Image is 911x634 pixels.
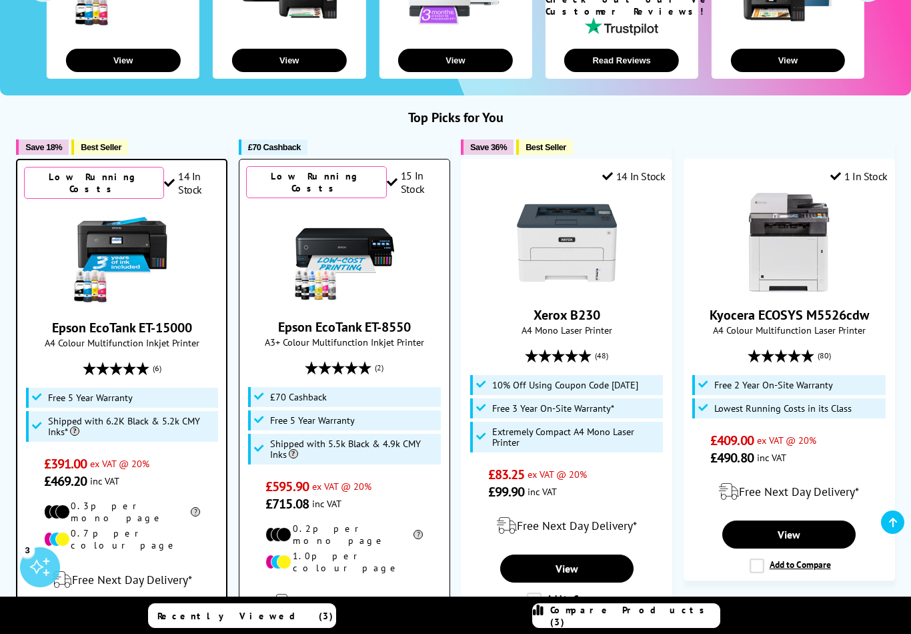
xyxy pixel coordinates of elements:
span: Free 3 Year On-Site Warranty* [492,403,614,414]
a: Epson EcoTank ET-15000 [52,319,192,336]
button: View [66,49,181,72]
li: 0.3p per mono page [44,500,201,524]
span: Best Seller [81,142,121,152]
span: A4 Colour Multifunction Laser Printer [691,324,888,336]
span: £409.00 [710,432,754,449]
div: modal_delivery [468,507,665,545]
span: A3+ Colour Multifunction Inkjet Printer [246,336,443,348]
label: Add to Compare [527,593,608,607]
a: Kyocera ECOSYS M5526cdw [739,282,839,296]
a: Epson EcoTank ET-15000 [72,295,172,308]
button: Best Seller [516,139,573,155]
span: inc VAT [757,451,786,464]
a: Epson EcoTank ET-8550 [294,294,394,308]
span: £83.25 [488,466,525,483]
span: £391.00 [44,455,87,472]
span: Best Seller [526,142,566,152]
span: inc VAT [528,485,557,498]
span: ex VAT @ 20% [312,480,371,493]
span: A4 Colour Multifunction Inkjet Printer [24,336,219,349]
div: 14 In Stock [602,170,665,183]
span: Shipped with 6.2K Black & 5.2k CMY Inks* [48,416,214,437]
li: 0.2p per mono page [265,523,423,547]
a: View [722,521,856,549]
div: Low Running Costs [24,167,164,199]
span: Extremely Compact A4 Mono Laser Printer [492,426,660,448]
div: modal_delivery [24,561,219,599]
span: Free 5 Year Warranty [270,415,355,426]
a: View [500,555,634,583]
span: ex VAT @ 20% [90,457,149,470]
div: modal_delivery [246,584,443,621]
span: Shipped with 5.5k Black & 4.9k CMY Inks [270,438,437,460]
span: (80) [818,343,831,368]
span: A4 Mono Laser Printer [468,324,665,336]
span: Save 36% [470,142,507,152]
span: (2) [375,355,383,380]
button: Save 36% [461,139,514,155]
a: Compare Products (3) [532,603,720,628]
span: £99.90 [488,483,525,501]
a: Kyocera ECOSYS M5526cdw [710,306,869,324]
button: £70 Cashback [239,139,307,155]
span: inc VAT [312,497,341,510]
span: £490.80 [710,449,754,466]
span: £469.20 [44,472,87,490]
span: ex VAT @ 20% [528,468,587,481]
a: Xerox B230 [517,282,617,296]
button: Save 18% [16,139,69,155]
span: £595.90 [265,478,309,495]
a: Epson EcoTank ET-8550 [278,318,411,336]
span: £715.08 [265,495,309,513]
li: 0.7p per colour page [44,527,201,551]
div: Low Running Costs [246,166,387,198]
span: £70 Cashback [248,142,301,152]
span: Lowest Running Costs in its Class [714,403,852,414]
div: 14 In Stock [164,170,219,196]
span: inc VAT [90,474,119,487]
span: (48) [595,343,608,368]
span: Recently Viewed (3) [157,610,333,622]
span: Free 2 Year On-Site Warranty [714,380,833,390]
button: Best Seller [71,139,128,155]
span: Save 18% [25,142,62,152]
span: (6) [153,356,161,381]
img: Xerox B230 [517,193,617,293]
img: Epson EcoTank ET-15000 [72,206,172,306]
a: Xerox B230 [534,306,600,324]
span: Free 5 Year Warranty [48,392,133,403]
li: 1.0p per colour page [265,550,423,574]
button: View [232,49,347,72]
button: View [730,49,845,72]
div: modal_delivery [691,473,888,511]
span: Compare Products (3) [550,604,720,628]
div: 1 In Stock [830,170,888,183]
span: £70 Cashback [270,392,327,402]
div: 15 In Stock [387,169,443,196]
span: 10% Off Using Coupon Code [DATE] [492,380,638,390]
button: View [398,49,513,72]
span: ex VAT @ 20% [757,434,816,446]
img: Kyocera ECOSYS M5526cdw [739,193,839,293]
label: Add to Compare [750,559,831,573]
a: Recently Viewed (3) [148,603,336,628]
button: Read Reviews [564,49,679,72]
img: Epson EcoTank ET-8550 [294,205,394,305]
div: 3 [20,543,35,557]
